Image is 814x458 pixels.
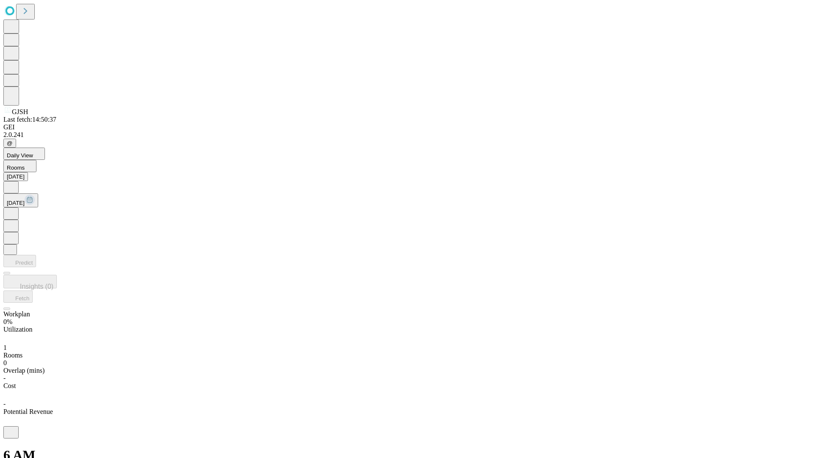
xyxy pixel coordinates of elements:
button: Fetch [3,290,33,303]
span: 1 [3,344,7,351]
div: 2.0.241 [3,131,811,139]
span: Rooms [3,352,22,359]
span: Overlap (mins) [3,367,45,374]
button: [DATE] [3,193,38,207]
span: [DATE] [7,200,25,206]
span: Insights (0) [20,283,53,290]
span: - [3,374,6,382]
span: Last fetch: 14:50:37 [3,116,56,123]
span: 0 [3,359,7,366]
span: @ [7,140,13,146]
div: GEI [3,123,811,131]
button: [DATE] [3,172,28,181]
span: Cost [3,382,16,389]
span: Workplan [3,310,30,318]
button: Daily View [3,148,45,160]
span: Potential Revenue [3,408,53,415]
span: - [3,400,6,408]
span: 0% [3,318,12,325]
span: Utilization [3,326,32,333]
button: Rooms [3,160,36,172]
button: @ [3,139,16,148]
span: Daily View [7,152,33,159]
span: Rooms [7,165,25,171]
span: GJSH [12,108,28,115]
button: Insights (0) [3,275,57,288]
button: Predict [3,255,36,267]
